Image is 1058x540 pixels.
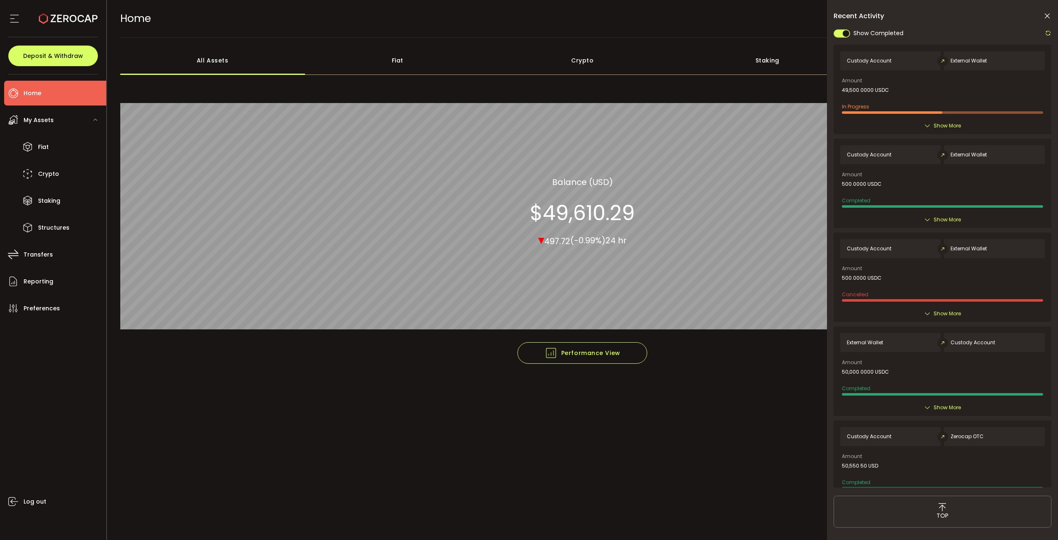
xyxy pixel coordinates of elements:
div: Fiat [305,46,490,75]
span: Staking [38,195,60,207]
span: ▾ [538,230,544,248]
span: Custody Account [847,434,891,439]
span: Amount [842,172,862,177]
span: 500.0000 USDC [842,275,882,281]
span: Custody Account [847,246,891,252]
span: Show More [934,122,961,130]
span: 50,000.0000 USDC [842,369,889,375]
span: Recent Activity [834,13,884,19]
span: Custody Account [951,340,995,346]
span: Completed [842,197,870,204]
span: Zerocap OTC [951,434,984,439]
span: Home [120,11,151,26]
span: Completed [842,479,870,486]
span: Log out [24,496,46,508]
span: Show More [934,216,961,224]
iframe: Chat Widget [1017,500,1058,540]
span: Fiat [38,141,49,153]
span: TOP [936,511,948,520]
span: External Wallet [951,58,987,64]
span: Preferences [24,302,60,314]
div: All Assets [120,46,305,75]
span: Amount [842,454,862,459]
span: Performance View [545,347,620,359]
span: External Wallet [847,340,883,346]
span: 497.72 [544,235,570,247]
span: Reporting [24,276,53,288]
span: Crypto [38,168,59,180]
div: Crypto [490,46,675,75]
span: External Wallet [951,152,987,158]
span: Show More [934,403,961,412]
span: External Wallet [951,246,987,252]
span: 50,550.50 USD [842,463,878,469]
span: In Progress [842,103,869,110]
span: Cancelled [842,291,868,298]
span: Transfers [24,249,53,261]
span: Structures [38,222,69,234]
span: 49,500.0000 USDC [842,87,889,93]
span: Custody Account [847,152,891,158]
span: 24 hr [605,235,627,246]
span: Amount [842,266,862,271]
section: Balance (USD) [552,175,613,188]
span: Completed [842,385,870,392]
button: Deposit & Withdraw [8,46,98,66]
span: My Assets [24,114,54,126]
div: Staking [675,46,860,75]
span: Amount [842,360,862,365]
section: $49,610.29 [530,200,635,225]
button: Performance View [517,342,647,364]
span: Home [24,87,41,99]
span: Amount [842,78,862,83]
span: Show More [934,310,961,318]
span: (-0.99%) [570,235,605,246]
span: Deposit & Withdraw [23,53,83,59]
span: Show Completed [853,29,903,38]
span: 500.0000 USDC [842,181,882,187]
span: Custody Account [847,58,891,64]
